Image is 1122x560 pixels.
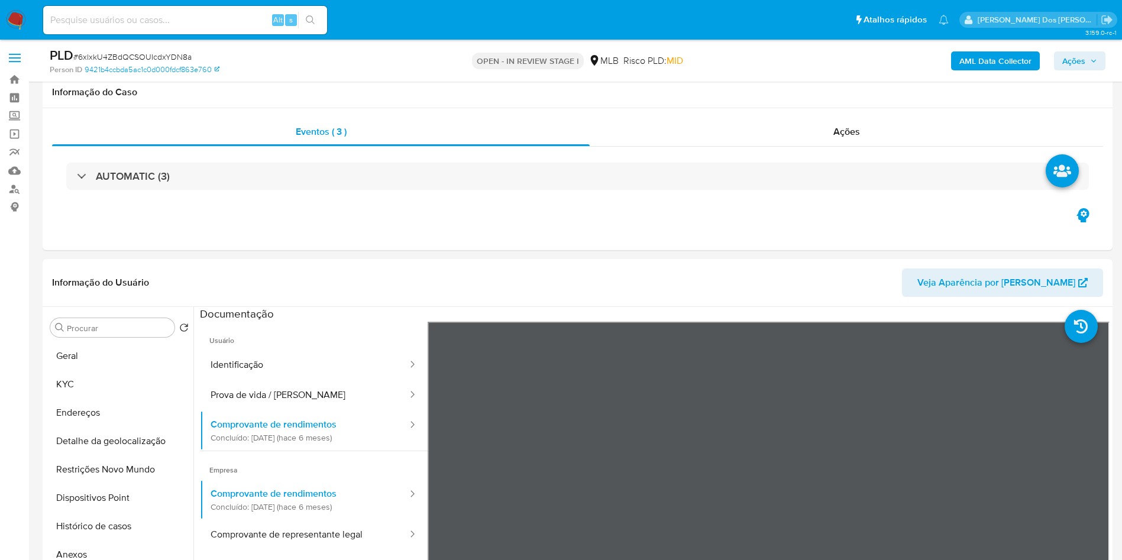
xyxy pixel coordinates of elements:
h1: Informação do Caso [52,86,1103,98]
p: OPEN - IN REVIEW STAGE I [472,53,584,69]
span: Ações [1062,51,1085,70]
span: # 6xlxkU4ZBdQCSOUIcdxYDN8a [73,51,192,63]
span: MID [667,54,683,67]
button: Veja Aparência por [PERSON_NAME] [902,268,1103,297]
h3: AUTOMATIC (3) [96,170,170,183]
button: AML Data Collector [951,51,1040,70]
div: MLB [589,54,619,67]
button: Detalhe da geolocalização [46,427,193,455]
button: Dispositivos Point [46,484,193,512]
button: KYC [46,370,193,399]
span: s [289,14,293,25]
button: Procurar [55,323,64,332]
button: Endereços [46,399,193,427]
a: 9421b4ccbda5ac1c0d000fdcf863e760 [85,64,219,75]
span: Risco PLD: [623,54,683,67]
span: Atalhos rápidos [864,14,927,26]
b: AML Data Collector [959,51,1032,70]
button: search-icon [298,12,322,28]
a: Sair [1101,14,1113,26]
button: Geral [46,342,193,370]
input: Procurar [67,323,170,334]
button: Ações [1054,51,1105,70]
span: Alt [273,14,283,25]
button: Histórico de casos [46,512,193,540]
b: Person ID [50,64,82,75]
button: Retornar ao pedido padrão [179,323,189,336]
span: Veja Aparência por [PERSON_NAME] [917,268,1075,297]
a: Notificações [939,15,949,25]
div: AUTOMATIC (3) [66,163,1089,190]
span: Ações [833,125,860,138]
input: Pesquise usuários ou casos... [43,12,327,28]
span: Eventos ( 3 ) [296,125,347,138]
button: Restrições Novo Mundo [46,455,193,484]
p: priscilla.barbante@mercadopago.com.br [978,14,1097,25]
h1: Informação do Usuário [52,277,149,289]
b: PLD [50,46,73,64]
